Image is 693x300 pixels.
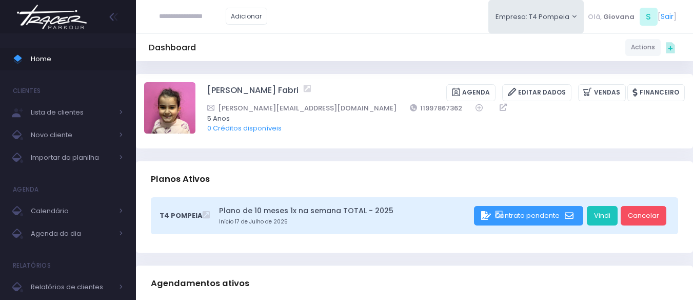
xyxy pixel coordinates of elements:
[219,205,471,216] a: Plano de 10 meses 1x na semana TOTAL - 2025
[502,84,571,101] a: Editar Dados
[151,164,210,194] h3: Planos Ativos
[13,81,41,101] h4: Clientes
[207,123,282,133] a: 0 Créditos disponíveis
[625,39,661,56] a: Actions
[160,211,203,221] span: T4 Pompeia
[627,84,685,101] a: Financeiro
[640,8,658,26] span: S
[31,52,123,66] span: Home
[578,84,626,101] a: Vendas
[31,227,113,240] span: Agenda do dia
[410,103,463,114] a: 11997867362
[13,179,39,200] h4: Agenda
[219,218,471,226] small: Início 17 de Julho de 2025
[31,280,113,294] span: Relatórios de clientes
[31,204,113,218] span: Calendário
[587,206,618,226] a: Vindi
[13,255,51,276] h4: Relatórios
[621,206,666,226] a: Cancelar
[144,82,195,134] img: Nicole Esteves Fabri
[584,5,680,28] div: [ ]
[661,11,674,22] a: Sair
[446,84,496,101] a: Agenda
[588,12,602,22] span: Olá,
[495,211,560,220] span: Contrato pendente
[207,103,397,114] a: [PERSON_NAME][EMAIL_ADDRESS][DOMAIN_NAME]
[603,12,635,22] span: Giovana
[207,84,299,101] a: [PERSON_NAME] Fabri
[31,128,113,142] span: Novo cliente
[151,269,249,298] h3: Agendamentos ativos
[31,106,113,119] span: Lista de clientes
[149,43,196,53] h5: Dashboard
[226,8,268,25] a: Adicionar
[31,151,113,164] span: Importar da planilha
[207,114,671,124] span: 5 Anos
